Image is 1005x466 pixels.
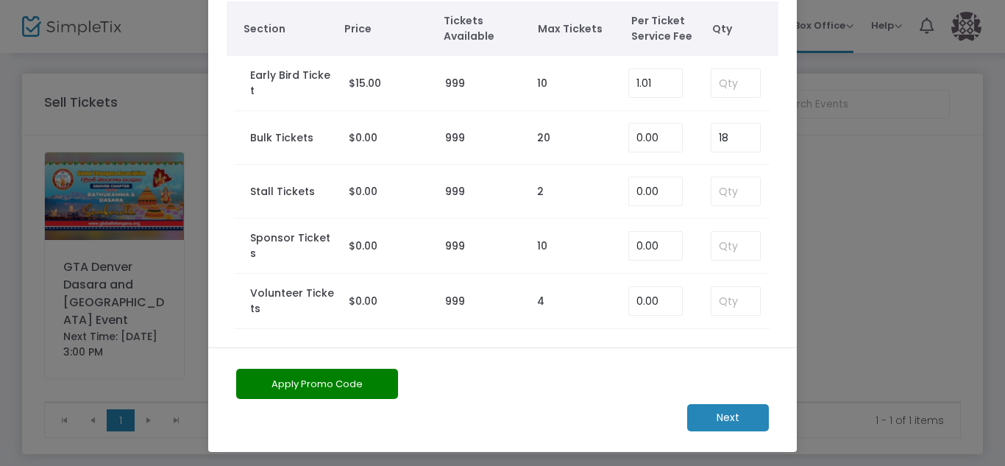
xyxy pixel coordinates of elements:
label: 2 [537,184,544,200]
span: $0.00 [349,294,377,308]
span: $0.00 [349,130,377,145]
input: Enter Service Fee [629,124,682,152]
m-button: Next [687,404,769,431]
label: 20 [537,130,550,146]
label: 999 [445,294,465,309]
span: Per Ticket Service Fee [631,13,705,44]
label: Sponsor Tickets [250,230,334,261]
input: Qty [711,69,760,97]
label: 999 [445,184,465,200]
label: Bulk Tickets [250,130,313,146]
input: Enter Service Fee [629,287,682,315]
label: Early Bird Ticket [250,68,334,99]
span: Price [344,21,429,37]
input: Enter Service Fee [629,69,682,97]
label: 999 [445,76,465,91]
label: 10 [537,239,547,254]
input: Qty [711,287,760,315]
label: 10 [537,76,547,91]
span: Max Tickets [538,21,617,37]
span: Qty [712,21,771,37]
input: Enter Service Fee [629,177,682,205]
label: Stall Tickets [250,184,315,200]
label: 999 [445,239,465,254]
span: $0.00 [349,239,377,253]
input: Qty [711,124,760,152]
label: 4 [537,294,544,309]
input: Enter Service Fee [629,232,682,260]
label: 999 [445,130,465,146]
button: Apply Promo Code [236,369,398,399]
label: Volunteer Tickets [250,286,334,317]
span: $0.00 [349,184,377,199]
input: Qty [711,177,760,205]
span: Section [244,21,330,37]
span: $15.00 [349,76,381,91]
input: Qty [711,232,760,260]
span: Tickets Available [444,13,523,44]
